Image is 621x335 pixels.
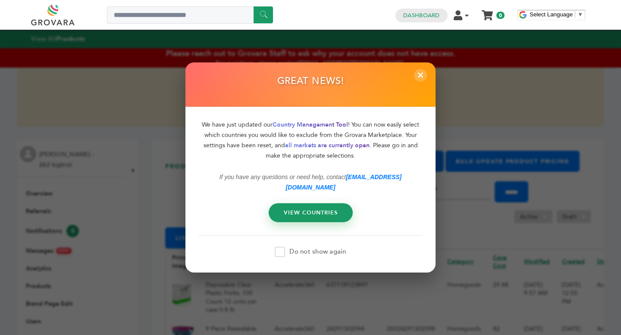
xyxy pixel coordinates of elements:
[285,141,370,149] span: all markets are currently open
[198,119,423,161] p: We have just updated our ! You can now easily select which countries you would like to exclude fr...
[269,203,353,222] a: VIEW COUNTRIES
[273,120,348,128] span: Country Management Tool
[285,173,401,190] a: [EMAIL_ADDRESS][DOMAIN_NAME]
[414,69,427,82] span: ×
[403,12,439,19] a: Dashboard
[277,75,344,92] h2: GREAT NEWS!
[483,8,492,17] a: My Cart
[496,12,505,19] span: 0
[577,11,583,18] span: ▼
[107,6,273,24] input: Search a product or brand...
[198,171,423,192] p: If you have any questions or need help, contact
[530,11,573,18] span: Select Language
[530,11,583,18] a: Select Language​
[275,247,346,257] label: Do not show again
